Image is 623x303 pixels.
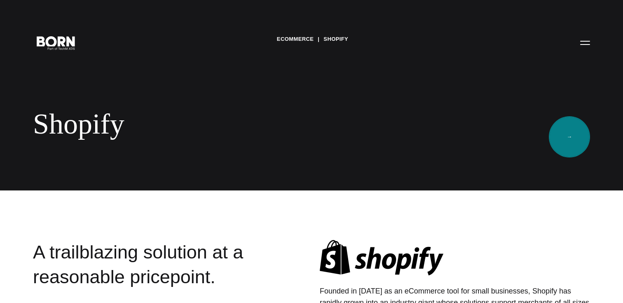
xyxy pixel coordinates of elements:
a: Shopify [323,33,348,45]
a: eCommerce [277,33,314,45]
button: Open [575,34,595,51]
div: Shopify [33,107,503,141]
a: → [549,116,590,157]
